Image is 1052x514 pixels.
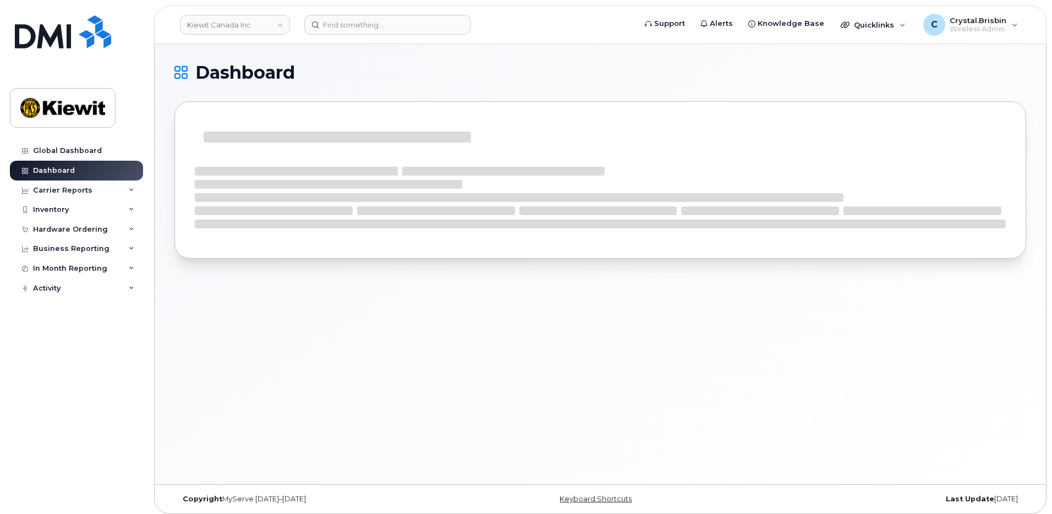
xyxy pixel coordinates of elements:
a: Keyboard Shortcuts [560,495,632,503]
strong: Copyright [183,495,222,503]
span: Dashboard [195,64,295,81]
div: MyServe [DATE]–[DATE] [174,495,458,504]
strong: Last Update [946,495,994,503]
div: [DATE] [742,495,1026,504]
